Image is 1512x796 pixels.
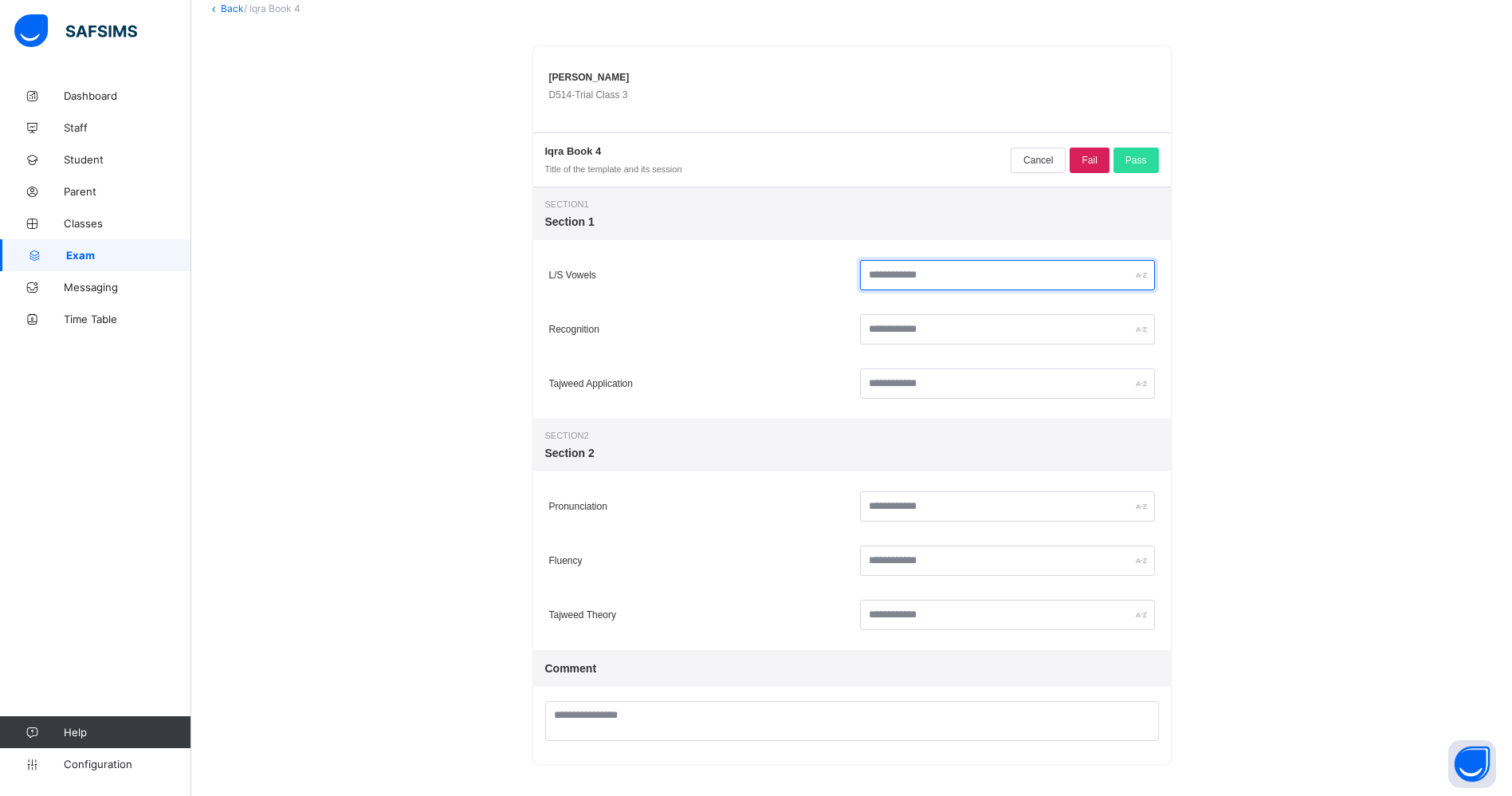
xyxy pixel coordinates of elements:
span: Parent [64,185,191,198]
span: Comment [545,662,1159,675]
span: Exam [66,249,191,262]
span: Tajweed Application [549,378,633,389]
a: Back [221,2,244,14]
span: Staff [64,121,191,134]
span: Section 1 [545,199,1159,209]
span: Section 1 [545,215,1159,228]
span: Cancel [1023,155,1053,166]
span: Recognition [549,324,599,335]
span: [PERSON_NAME] [549,72,630,83]
span: Iqra Book 4 [545,145,682,157]
span: Student [64,153,191,166]
span: Title of the template and its session [545,164,682,174]
span: Help [64,726,190,739]
span: / Iqra Book 4 [244,2,300,14]
span: Configuration [64,758,190,770]
span: Section 2 [545,431,1159,440]
button: Open asap [1448,740,1496,788]
span: Classes [64,217,191,230]
span: Pass [1125,155,1147,166]
img: safsims [14,14,137,48]
span: D514 - Trial Class 3 [549,89,628,100]
span: L/S Vowels [549,270,596,281]
span: Tajweed Theory [549,609,617,621]
span: Fluency [549,555,583,566]
span: Messaging [64,281,191,294]
span: Dashboard [64,89,191,102]
span: Section 2 [545,447,1159,459]
span: Pronunciation [549,501,607,512]
span: Time Table [64,313,191,325]
span: Fail [1082,155,1097,166]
